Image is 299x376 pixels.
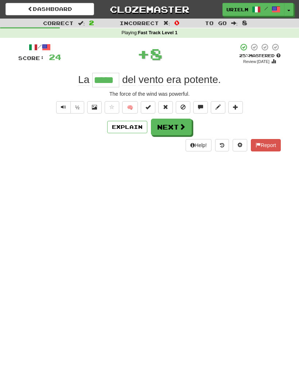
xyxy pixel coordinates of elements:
span: del [122,74,136,86]
button: Show image (alt+x) [87,101,102,114]
div: The force of the wind was powerful. [18,90,281,98]
button: Play sentence audio (ctl+space) [56,101,71,114]
span: potente [184,74,218,86]
span: Urielm [226,6,248,13]
div: Mastered [238,53,281,59]
span: / [264,6,268,11]
span: To go [205,20,227,26]
span: : [163,20,170,25]
button: Explain [107,121,147,133]
button: Discuss sentence (alt+u) [193,101,208,114]
span: La [78,74,89,86]
div: Text-to-speech controls [55,101,84,114]
button: Help! [186,139,211,151]
button: Next [151,119,192,135]
span: : [78,20,85,25]
strong: Fast Track Level 1 [138,30,178,35]
button: ½ [70,101,84,114]
button: Reset to 0% Mastered (alt+r) [158,101,173,114]
span: 24 [49,52,61,62]
a: Clozemaster [105,3,194,16]
span: vento [139,74,164,86]
div: / [18,43,61,52]
button: Edit sentence (alt+d) [211,101,225,114]
button: Favorite sentence (alt+f) [105,101,119,114]
button: Round history (alt+y) [215,139,229,151]
span: 0 [174,19,179,26]
span: era [166,74,181,86]
span: 8 [150,45,163,63]
button: Ignore sentence (alt+i) [176,101,190,114]
small: Review: [DATE] [243,59,269,64]
span: : [231,20,238,25]
span: 2 [89,19,94,26]
span: Score: [18,55,44,61]
a: Dashboard [5,3,94,15]
span: 25 % [239,53,249,58]
span: Incorrect [120,20,159,26]
span: 8 [242,19,247,26]
a: Urielm / [222,3,284,16]
button: Report [251,139,281,151]
button: Add to collection (alt+a) [228,101,243,114]
span: Correct [43,20,74,26]
span: + [137,43,150,65]
span: . [119,74,221,86]
button: Set this sentence to 100% Mastered (alt+m) [141,101,155,114]
button: 🧠 [122,101,138,114]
